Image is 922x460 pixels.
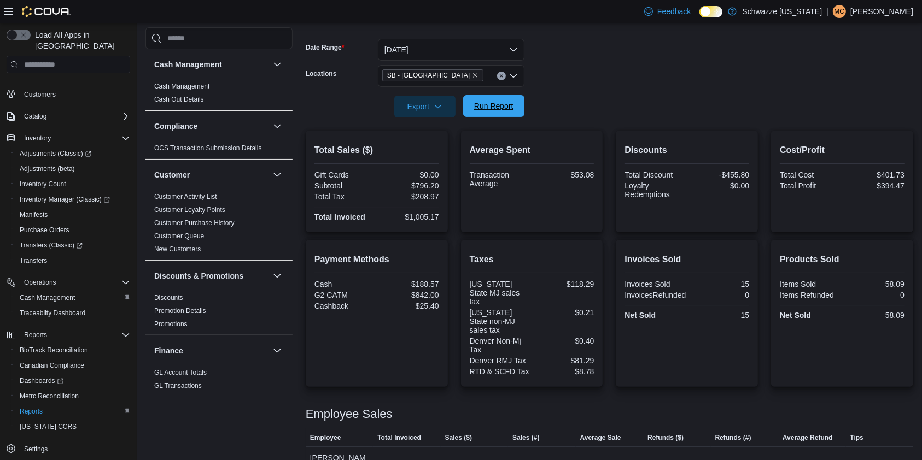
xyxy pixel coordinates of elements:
h3: Discounts & Promotions [154,270,243,281]
a: Transfers (Classic) [11,238,135,253]
span: Canadian Compliance [15,359,130,372]
div: Total Profit [780,181,840,190]
div: Denver Non-Mj Tax [470,337,530,354]
a: GL Account Totals [154,369,207,376]
button: Run Report [463,95,524,117]
div: G2 CATM [314,291,375,299]
span: OCS Transaction Submission Details [154,144,262,152]
span: Dark Mode [699,17,700,18]
button: Customer [271,168,284,181]
div: $796.20 [379,181,439,190]
a: Traceabilty Dashboard [15,306,90,320]
button: Discounts & Promotions [154,270,269,281]
a: [US_STATE] CCRS [15,420,81,433]
div: Invoices Sold [625,280,685,288]
a: Dashboards [11,373,135,388]
h3: Finance [154,345,183,356]
span: Feedback [657,6,691,17]
div: $1,005.17 [379,213,439,221]
span: Reports [20,328,130,341]
div: Loyalty Redemptions [625,181,685,199]
button: Open list of options [509,72,518,80]
h2: Cost/Profit [780,144,905,157]
span: Operations [24,278,56,287]
p: | [826,5,828,18]
strong: Net Sold [780,311,811,320]
span: BioTrack Reconciliation [20,346,88,355]
span: Transfers (Classic) [20,241,83,250]
div: Cashback [314,302,375,310]
div: Michael Cornelius [833,5,846,18]
button: Finance [154,345,269,356]
div: Customer [145,190,293,260]
div: Finance [145,366,293,397]
div: 0 [844,291,905,299]
span: Run Report [474,101,513,111]
span: Customer Queue [154,232,204,240]
span: [US_STATE] CCRS [20,422,77,431]
button: Manifests [11,207,135,222]
button: Purchase Orders [11,222,135,238]
span: Reports [20,407,43,416]
div: RTD & SCFD Tax [470,367,530,376]
button: Traceabilty Dashboard [11,305,135,321]
button: Compliance [271,120,284,133]
span: Inventory Manager (Classic) [15,193,130,206]
div: Total Tax [314,192,375,201]
span: Reports [24,331,47,339]
span: Traceabilty Dashboard [15,306,130,320]
a: Promotions [154,320,188,328]
span: Average Refund [783,433,833,442]
span: GL Transactions [154,381,202,390]
button: Inventory [2,131,135,146]
div: $53.08 [534,170,594,179]
span: Dashboards [15,374,130,387]
a: Feedback [640,1,695,22]
button: Settings [2,441,135,457]
span: Tips [850,433,863,442]
div: 58.09 [844,311,905,320]
span: Cash Management [154,82,209,91]
button: Reports [20,328,51,341]
img: Cova [22,6,71,17]
button: [DATE] [378,39,524,61]
button: Inventory Count [11,176,135,192]
span: Cash Management [15,291,130,304]
span: Total Invoiced [377,433,421,442]
div: -$455.80 [689,170,749,179]
div: $842.00 [379,291,439,299]
span: Load All Apps in [GEOGRAPHIC_DATA] [31,30,130,51]
a: Customer Activity List [154,193,217,200]
span: Settings [20,442,130,456]
a: Transfers [15,254,51,267]
span: Customer Activity List [154,192,217,201]
div: [US_STATE] State non-MJ sales tax [470,308,530,334]
a: Customer Loyalty Points [154,206,225,214]
span: Promotion Details [154,306,206,315]
div: $0.21 [534,308,594,317]
a: Customer Purchase History [154,219,235,227]
button: Customer [154,169,269,180]
div: Items Sold [780,280,840,288]
a: Cash Out Details [154,96,204,103]
span: Refunds ($) [647,433,684,442]
a: Manifests [15,208,52,221]
span: Employee [310,433,341,442]
button: Discounts & Promotions [271,269,284,282]
input: Dark Mode [699,6,722,17]
button: Adjustments (beta) [11,161,135,176]
button: Compliance [154,121,269,132]
span: Customers [20,87,130,101]
a: Dashboards [15,374,68,387]
a: Transfers (Classic) [15,239,87,252]
button: Customers [2,86,135,102]
div: Compliance [145,141,293,159]
a: Inventory Manager (Classic) [11,192,135,207]
a: Inventory Manager (Classic) [15,193,114,206]
a: OCS Transaction Submission Details [154,144,262,152]
button: Remove SB - Highlands from selection in this group [472,72,478,79]
span: Catalog [24,112,46,121]
p: [PERSON_NAME] [850,5,913,18]
span: Purchase Orders [15,223,130,237]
